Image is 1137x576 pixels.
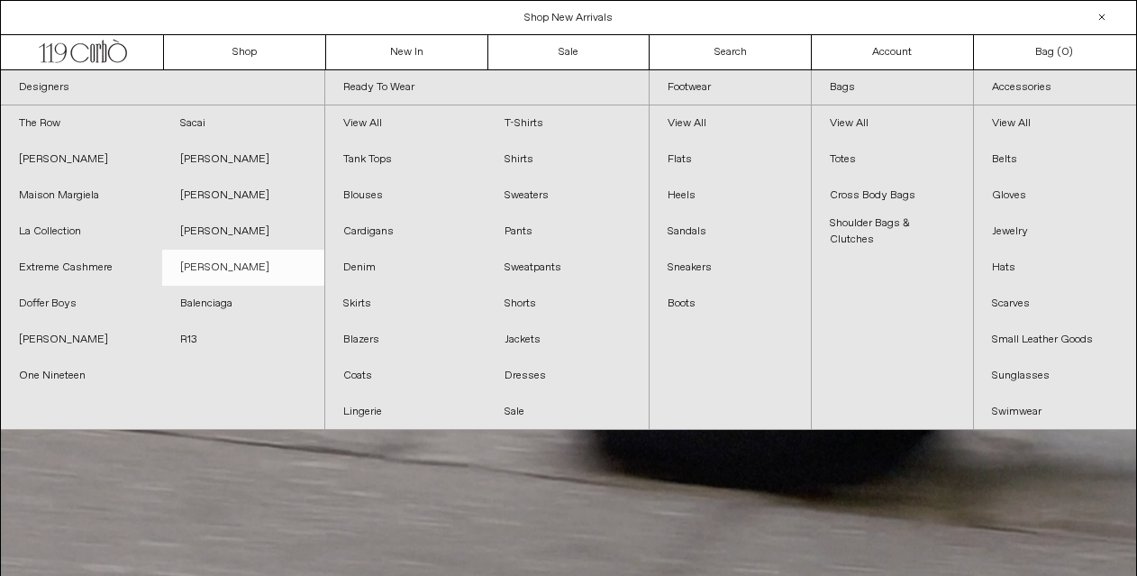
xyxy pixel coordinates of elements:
a: [PERSON_NAME] [1,322,162,358]
a: Denim [325,250,487,286]
a: Sweaters [487,178,648,214]
a: Lingerie [325,394,487,430]
a: New In [326,35,488,69]
a: View All [325,105,487,142]
a: Doffer Boys [1,286,162,322]
a: [PERSON_NAME] [1,142,162,178]
a: View All [812,105,973,142]
a: Shirts [487,142,648,178]
a: Swimwear [974,394,1136,430]
a: Sunglasses [974,358,1136,394]
a: Sweatpants [487,250,648,286]
a: Extreme Cashmere [1,250,162,286]
a: Skirts [325,286,487,322]
a: [PERSON_NAME] [162,142,323,178]
a: Scarves [974,286,1136,322]
a: Jewelry [974,214,1136,250]
a: Sneakers [650,250,811,286]
a: Hats [974,250,1136,286]
a: Totes [812,142,973,178]
a: Jackets [487,322,648,358]
a: Bags [812,70,973,105]
a: R13 [162,322,323,358]
a: La Collection [1,214,162,250]
a: Dresses [487,358,648,394]
a: Sale [488,35,650,69]
a: [PERSON_NAME] [162,214,323,250]
a: Gloves [974,178,1136,214]
a: Accessories [974,70,1136,105]
a: One Nineteen [1,358,162,394]
span: 0 [1061,45,1069,59]
a: Search [650,35,812,69]
a: Cross Body Bags [812,178,973,214]
a: Heels [650,178,811,214]
a: [PERSON_NAME] [162,250,323,286]
span: ) [1061,44,1073,60]
a: Cardigans [325,214,487,250]
a: Account [812,35,974,69]
a: Footwear [650,70,811,105]
a: View All [974,105,1136,142]
a: View All [650,105,811,142]
a: Balenciaga [162,286,323,322]
a: Shop [164,35,326,69]
a: Boots [650,286,811,322]
a: Shoulder Bags & Clutches [812,214,973,250]
a: Flats [650,142,811,178]
a: Coats [325,358,487,394]
a: Pants [487,214,648,250]
a: [PERSON_NAME] [162,178,323,214]
a: Sandals [650,214,811,250]
a: Ready To Wear [325,70,649,105]
a: Designers [1,70,324,105]
a: Tank Tops [325,142,487,178]
a: Shorts [487,286,648,322]
a: The Row [1,105,162,142]
a: T-Shirts [487,105,648,142]
a: Maison Margiela [1,178,162,214]
a: Sacai [162,105,323,142]
a: Bag () [974,35,1136,69]
a: Small Leather Goods [974,322,1136,358]
a: Belts [974,142,1136,178]
a: Blouses [325,178,487,214]
a: Sale [487,394,648,430]
a: Blazers [325,322,487,358]
a: Shop New Arrivals [524,11,613,25]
